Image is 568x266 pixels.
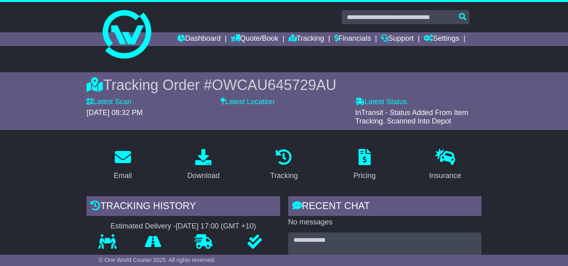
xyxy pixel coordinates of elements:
[424,146,467,184] a: Insurance
[87,196,280,218] div: Tracking history
[108,146,137,184] a: Email
[288,196,481,218] div: RECENT CHAT
[182,146,225,184] a: Download
[221,98,274,107] label: Latest Location
[128,253,178,262] p: In Transit
[381,32,414,46] a: Support
[177,253,230,262] p: Delivering
[424,32,459,46] a: Settings
[114,170,132,181] div: Email
[87,76,481,94] div: Tracking Order #
[270,170,298,181] div: Tracking
[265,146,303,184] a: Tracking
[355,109,468,126] span: InTransit - Status Added From Item Tracking. Scanned Into Depot
[212,77,336,93] span: OWCAU645729AU
[230,253,280,262] p: Delivered
[288,218,481,227] p: No messages
[355,98,407,107] label: Latest Status
[87,109,143,117] span: [DATE] 08:32 PM
[353,170,376,181] div: Pricing
[429,170,461,181] div: Insurance
[187,170,220,181] div: Download
[175,222,256,231] div: [DATE] 17:00 (GMT +10)
[334,32,371,46] a: Financials
[177,32,221,46] a: Dashboard
[99,257,215,263] span: © One World Courier 2025. All rights reserved.
[289,32,324,46] a: Tracking
[87,98,131,107] label: Latest Scan
[348,146,381,184] a: Pricing
[87,222,280,231] div: Estimated Delivery -
[231,32,279,46] a: Quote/Book
[87,253,128,262] p: Pickup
